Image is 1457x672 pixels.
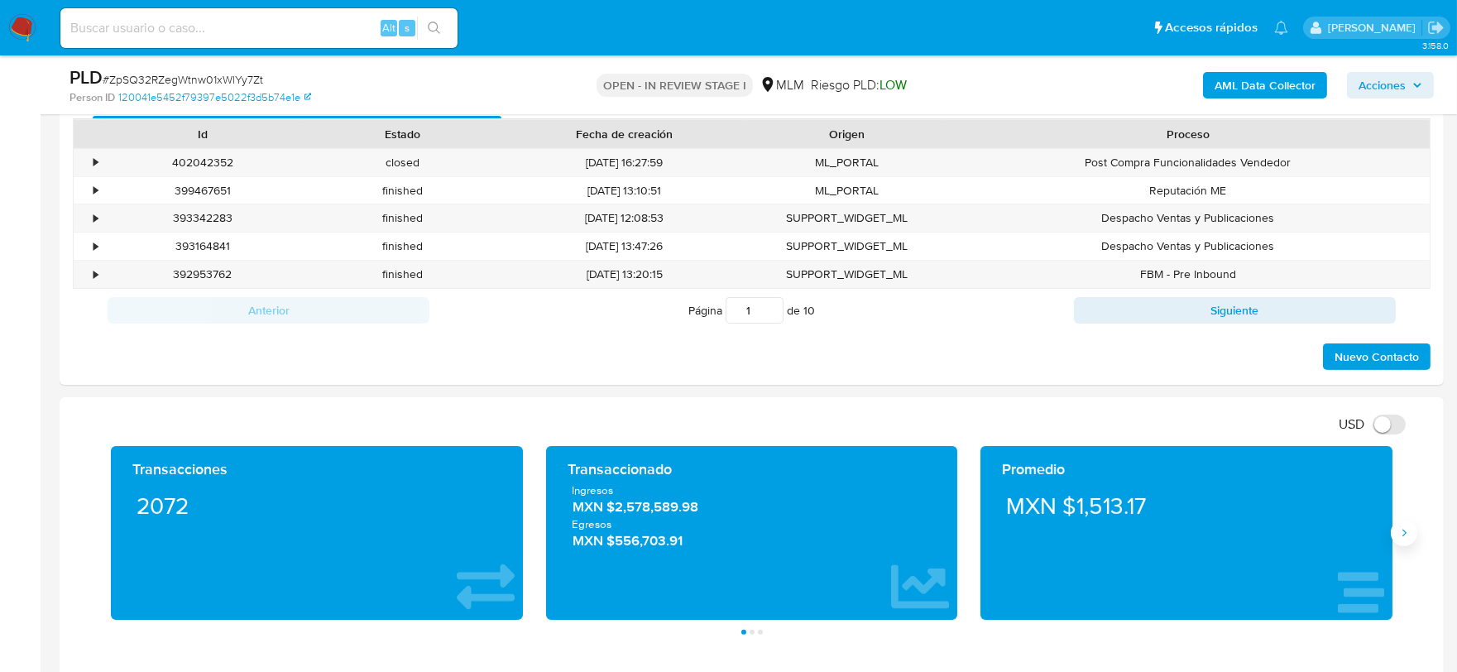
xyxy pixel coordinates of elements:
[947,233,1430,260] div: Despacho Ventas y Publicaciones
[688,297,815,324] span: Página de
[303,204,503,232] div: finished
[93,210,98,226] div: •
[1165,19,1258,36] span: Accesos rápidos
[103,261,303,288] div: 392953762
[69,90,115,105] b: Person ID
[103,204,303,232] div: 393342283
[1274,21,1288,35] a: Notificaciones
[1335,345,1419,368] span: Nuevo Contacto
[502,261,746,288] div: [DATE] 13:20:15
[502,204,746,232] div: [DATE] 12:08:53
[947,149,1430,176] div: Post Compra Funcionalidades Vendedor
[93,238,98,254] div: •
[502,149,746,176] div: [DATE] 16:27:59
[746,261,947,288] div: SUPPORT_WIDGET_ML
[1422,39,1449,52] span: 3.158.0
[811,76,907,94] span: Riesgo PLD:
[947,204,1430,232] div: Despacho Ventas y Publicaciones
[1347,72,1434,98] button: Acciones
[879,75,907,94] span: LOW
[1215,72,1316,98] b: AML Data Collector
[303,149,503,176] div: closed
[303,261,503,288] div: finished
[746,204,947,232] div: SUPPORT_WIDGET_ML
[103,233,303,260] div: 393164841
[405,20,410,36] span: s
[1359,72,1406,98] span: Acciones
[803,302,815,319] span: 10
[417,17,451,40] button: search-icon
[314,126,491,142] div: Estado
[746,149,947,176] div: ML_PORTAL
[103,177,303,204] div: 399467651
[93,266,98,282] div: •
[114,126,291,142] div: Id
[758,126,935,142] div: Origen
[69,64,103,90] b: PLD
[760,76,804,94] div: MLM
[93,155,98,170] div: •
[103,71,263,88] span: # ZpSQ32RZegWtnw01xWlYy7Zt
[746,233,947,260] div: SUPPORT_WIDGET_ML
[1074,297,1396,324] button: Siguiente
[303,233,503,260] div: finished
[118,90,311,105] a: 120041e5452f79397e5022f3d5b74e1e
[958,126,1418,142] div: Proceso
[746,177,947,204] div: ML_PORTAL
[947,261,1430,288] div: FBM - Pre Inbound
[108,297,429,324] button: Anterior
[1328,20,1421,36] p: dalia.goicochea@mercadolibre.com.mx
[1323,343,1431,370] button: Nuevo Contacto
[1427,19,1445,36] a: Salir
[103,149,303,176] div: 402042352
[502,177,746,204] div: [DATE] 13:10:51
[60,17,458,39] input: Buscar usuario o caso...
[93,183,98,199] div: •
[303,177,503,204] div: finished
[947,177,1430,204] div: Reputación ME
[597,74,753,97] p: OPEN - IN REVIEW STAGE I
[1203,72,1327,98] button: AML Data Collector
[382,20,395,36] span: Alt
[502,233,746,260] div: [DATE] 13:47:26
[514,126,735,142] div: Fecha de creación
